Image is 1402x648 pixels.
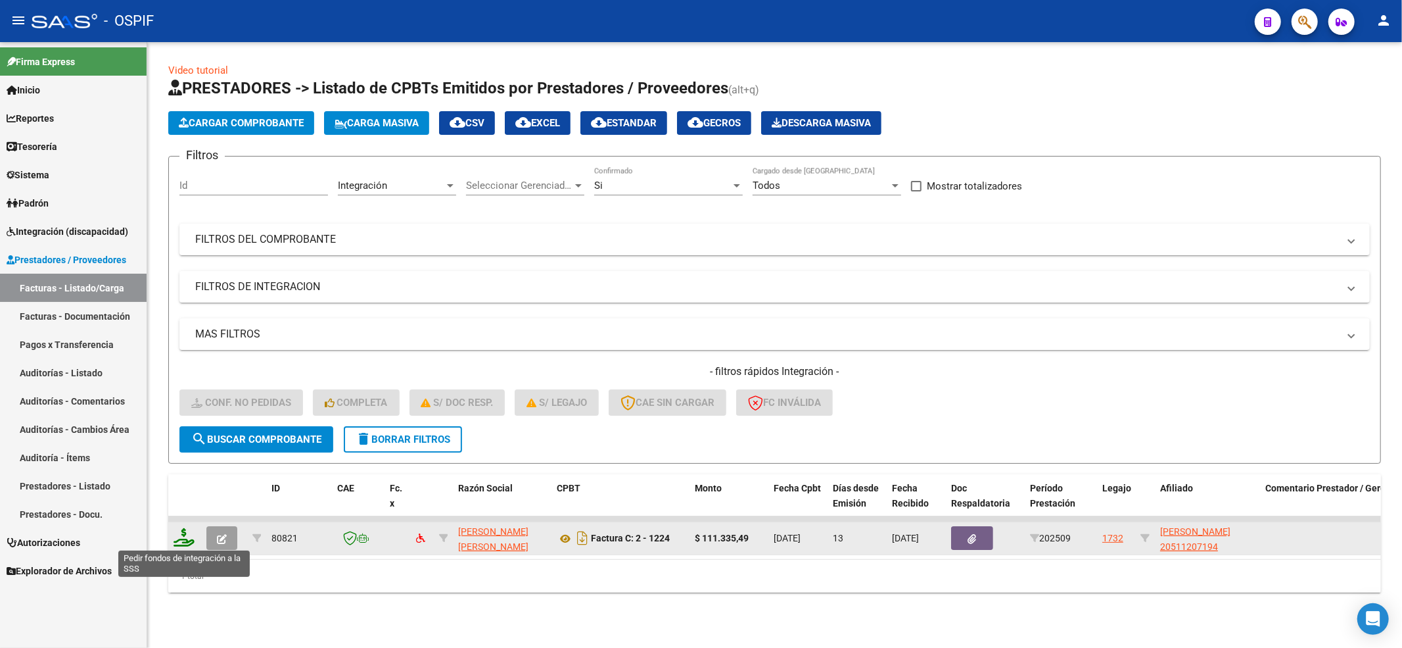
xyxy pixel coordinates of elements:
span: Firma Express [7,55,75,69]
span: Monto [695,483,722,493]
datatable-header-cell: ID [266,474,332,532]
datatable-header-cell: Monto [689,474,768,532]
button: Buscar Comprobante [179,426,333,453]
span: Integración (discapacidad) [7,224,128,239]
span: Carga Masiva [335,117,419,129]
mat-icon: cloud_download [591,114,607,130]
datatable-header-cell: Período Prestación [1025,474,1097,532]
h3: Filtros [179,146,225,164]
mat-panel-title: FILTROS DEL COMPROBANTE [195,232,1338,247]
span: Si [594,180,603,191]
div: 1 total [168,560,1381,593]
button: Borrar Filtros [344,426,462,453]
span: Cargar Comprobante [179,117,304,129]
span: CAE SIN CARGAR [620,397,714,409]
span: Integración [338,180,387,191]
span: Explorador de Archivos [7,564,112,578]
mat-icon: cloud_download [515,114,531,130]
datatable-header-cell: Fc. x [385,474,411,532]
span: PRESTADORES -> Listado de CPBTs Emitidos por Prestadores / Proveedores [168,79,728,97]
span: Afiliado [1160,483,1193,493]
datatable-header-cell: CPBT [551,474,689,532]
button: S/ Doc Resp. [409,389,505,416]
strong: Factura C: 2 - 1224 [591,534,670,544]
span: Todos [753,180,780,191]
button: CSV [439,111,495,135]
datatable-header-cell: Legajo [1097,474,1135,532]
button: S/ legajo [515,389,599,416]
span: [DATE] [774,533,801,543]
datatable-header-cell: Afiliado [1155,474,1260,532]
span: Días desde Emisión [833,483,879,509]
span: Descarga Masiva [772,117,871,129]
span: Estandar [591,117,657,129]
datatable-header-cell: Fecha Recibido [887,474,946,532]
span: S/ legajo [526,397,587,409]
span: ID [271,483,280,493]
mat-expansion-panel-header: FILTROS DEL COMPROBANTE [179,224,1370,255]
button: Cargar Comprobante [168,111,314,135]
button: Estandar [580,111,667,135]
span: S/ Doc Resp. [421,397,494,409]
button: FC Inválida [736,389,833,416]
span: [PERSON_NAME] [PERSON_NAME] [458,526,528,552]
mat-panel-title: FILTROS DE INTEGRACION [195,280,1338,294]
div: Open Intercom Messenger [1357,603,1389,635]
span: [PERSON_NAME] 20511207194 [1160,526,1230,552]
mat-expansion-panel-header: MAS FILTROS [179,318,1370,350]
mat-expansion-panel-header: FILTROS DE INTEGRACION [179,271,1370,303]
span: Tesorería [7,139,57,154]
span: Buscar Comprobante [191,434,321,445]
span: 13 [833,533,843,543]
span: (alt+q) [728,84,759,96]
a: Video tutorial [168,64,228,76]
span: Padrón [7,196,49,211]
span: [DATE] [892,533,919,543]
mat-icon: cloud_download [688,114,703,130]
span: Doc Respaldatoria [951,483,1010,509]
button: EXCEL [505,111,571,135]
i: Descargar documento [574,528,591,549]
span: Seleccionar Gerenciador [466,180,572,191]
span: Razón Social [458,483,513,493]
mat-icon: person [1376,12,1391,28]
span: Conf. no pedidas [191,397,291,409]
div: 27344005481 [458,524,546,552]
span: 80821 [271,533,298,543]
strong: $ 111.335,49 [695,533,749,543]
app-download-masive: Descarga masiva de comprobantes (adjuntos) [761,111,881,135]
datatable-header-cell: CAE [332,474,385,532]
span: Fecha Cpbt [774,483,821,493]
span: Gecros [688,117,741,129]
span: Sistema [7,168,49,182]
span: Prestadores / Proveedores [7,253,126,267]
span: 202509 [1030,533,1071,543]
button: CAE SIN CARGAR [609,389,726,416]
button: Carga Masiva [324,111,429,135]
h4: - filtros rápidos Integración - [179,364,1370,379]
button: Completa [313,389,400,416]
span: Reportes [7,111,54,126]
span: FC Inválida [748,397,821,409]
span: CAE [337,483,354,493]
button: Gecros [677,111,751,135]
span: Borrar Filtros [356,434,450,445]
span: - OSPIF [104,7,154,36]
span: Legajo [1102,483,1131,493]
span: Inicio [7,83,40,97]
span: Fc. x [390,483,402,509]
datatable-header-cell: Razón Social [453,474,551,532]
span: EXCEL [515,117,560,129]
span: Autorizaciones [7,536,80,550]
mat-icon: cloud_download [450,114,465,130]
span: Mostrar totalizadores [927,178,1022,194]
button: Conf. no pedidas [179,389,303,416]
span: Completa [325,397,388,409]
datatable-header-cell: Fecha Cpbt [768,474,828,532]
span: CSV [450,117,484,129]
span: Fecha Recibido [892,483,929,509]
button: Descarga Masiva [761,111,881,135]
span: Período Prestación [1030,483,1075,509]
div: 1732 [1102,531,1123,546]
span: CPBT [557,483,580,493]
